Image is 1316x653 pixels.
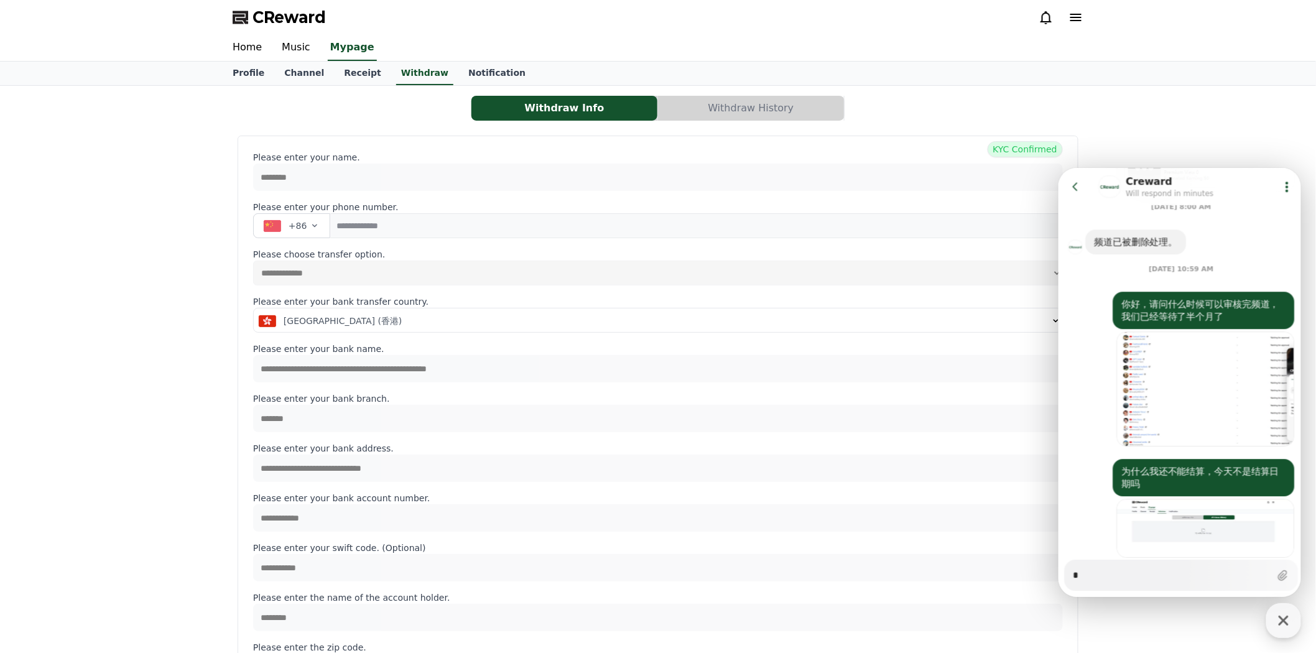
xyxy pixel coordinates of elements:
[253,343,1063,355] p: Please enter your bank name.
[253,151,1063,164] p: Please enter your name.
[328,35,377,61] a: Mypage
[471,96,657,121] button: Withdraw Info
[223,35,272,61] a: Home
[253,442,1063,455] p: Please enter your bank address.
[233,7,326,27] a: CReward
[253,542,1063,554] p: Please enter your swift code. (Optional)
[253,591,1063,604] p: Please enter the name of the account holder.
[274,62,334,85] a: Channel
[272,35,320,61] a: Music
[334,62,391,85] a: Receipt
[1059,168,1301,597] iframe: Channel chat
[988,141,1063,157] span: KYC Confirmed
[253,392,1063,405] p: Please enter your bank branch.
[658,96,844,121] button: Withdraw History
[396,62,453,85] a: Withdraw
[658,96,845,121] a: Withdraw History
[253,201,1063,213] p: Please enter your phone number.
[253,295,1063,308] p: Please enter your bank transfer country.
[284,315,402,327] span: [GEOGRAPHIC_DATA] (香港)
[289,220,307,232] span: +86
[253,248,1063,261] p: Please choose transfer option.
[253,7,326,27] span: CReward
[253,492,1063,504] p: Please enter your bank account number.
[223,62,274,85] a: Profile
[458,62,535,85] a: Notification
